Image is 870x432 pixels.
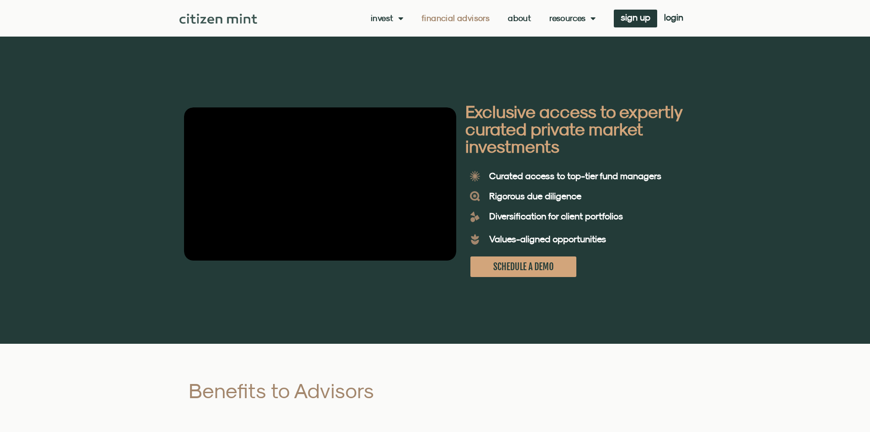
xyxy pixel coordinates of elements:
a: sign up [614,10,657,27]
a: Resources [549,14,596,23]
span: SCHEDULE A DEMO [493,261,554,272]
b: Rigorous due diligence [489,191,581,201]
b: Values-aligned opportunities [489,234,606,244]
span: login [664,14,683,21]
a: Invest [371,14,403,23]
a: SCHEDULE A DEMO [470,256,576,277]
span: sign up [621,14,650,21]
a: login [657,10,690,27]
h2: Benefits to Advisors [189,380,473,401]
b: Curated access to top-tier fund managers [489,171,661,181]
b: Exclusive access to expertly curated private market investments [465,101,682,156]
b: Diversification for client portfolios [489,211,623,221]
a: Financial Advisors [422,14,490,23]
img: Citizen Mint [179,14,258,24]
a: About [508,14,531,23]
nav: Menu [371,14,596,23]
